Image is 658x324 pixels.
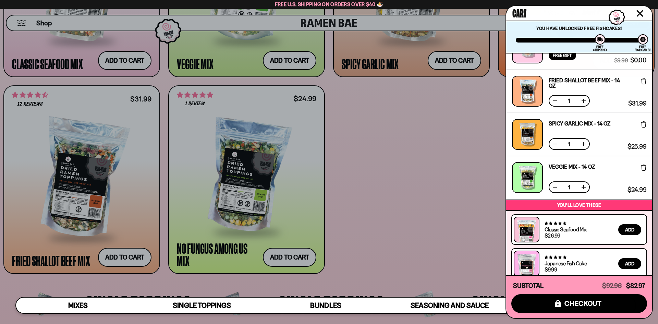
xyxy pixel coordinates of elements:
[388,298,511,313] a: Seasoning and Sauce
[545,255,566,260] span: 4.76 stars
[564,98,575,104] span: 1
[411,301,488,310] span: Seasoning and Sauce
[564,184,575,190] span: 1
[627,187,646,193] span: $24.99
[511,294,647,313] button: checkout
[625,261,634,266] span: Add
[593,45,607,51] div: Free Shipping
[627,144,646,150] span: $25.99
[310,301,341,310] span: Bundles
[549,121,610,126] a: Spicy Garlic Mix - 14 oz
[618,258,641,269] button: Add
[602,282,622,290] span: $92.96
[614,57,628,63] span: $9.99
[564,141,575,147] span: 1
[564,300,602,307] span: checkout
[16,298,140,313] a: Mixes
[275,1,383,8] span: Free U.S. Shipping on Orders over $40 🍜
[512,5,526,19] span: Cart
[635,8,645,19] button: Close cart
[549,164,595,169] a: Veggie Mix - 14 OZ
[545,260,587,267] a: Japanese Fish Cake
[140,298,264,313] a: Single Toppings
[545,226,587,233] a: Classic Seafood Mix
[173,301,231,310] span: Single Toppings
[625,227,634,232] span: Add
[626,282,645,290] span: $82.97
[68,301,88,310] span: Mixes
[545,267,557,272] div: $9.99
[545,221,566,226] span: 4.68 stars
[264,298,388,313] a: Bundles
[513,283,544,289] h4: Subtotal
[618,224,641,235] button: Add
[508,202,650,208] p: You’ll love these
[549,77,626,88] a: Fried Shallot Beef Mix - 14 OZ
[628,100,646,107] span: $31.99
[635,45,651,51] div: Free Fishcakes
[516,25,643,31] p: You have unlocked Free Fishcakes!
[545,233,560,238] div: $26.99
[630,57,646,63] span: $0.00
[549,51,576,60] div: Free Gift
